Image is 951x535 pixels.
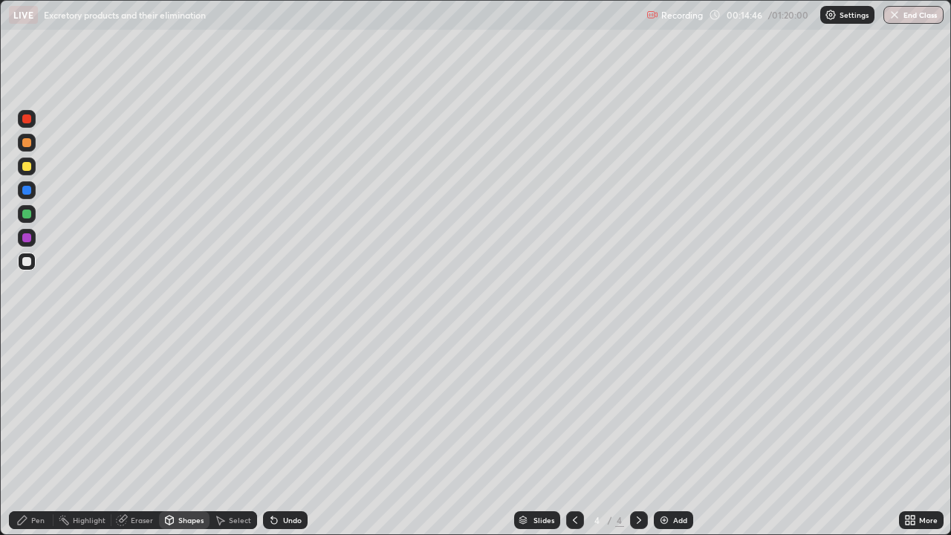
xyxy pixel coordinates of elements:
div: / [608,516,612,525]
p: Recording [661,10,703,21]
div: Slides [533,516,554,524]
img: end-class-cross [889,9,900,21]
button: End Class [883,6,944,24]
p: LIVE [13,9,33,21]
div: Select [229,516,251,524]
div: Add [673,516,687,524]
div: 4 [590,516,605,525]
div: More [919,516,938,524]
div: Pen [31,516,45,524]
p: Excretory products and their elimination [44,9,206,21]
p: Settings [840,11,869,19]
img: class-settings-icons [825,9,837,21]
img: add-slide-button [658,514,670,526]
div: Highlight [73,516,106,524]
div: Undo [283,516,302,524]
img: recording.375f2c34.svg [646,9,658,21]
div: Shapes [178,516,204,524]
div: Eraser [131,516,153,524]
div: 4 [615,513,624,527]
